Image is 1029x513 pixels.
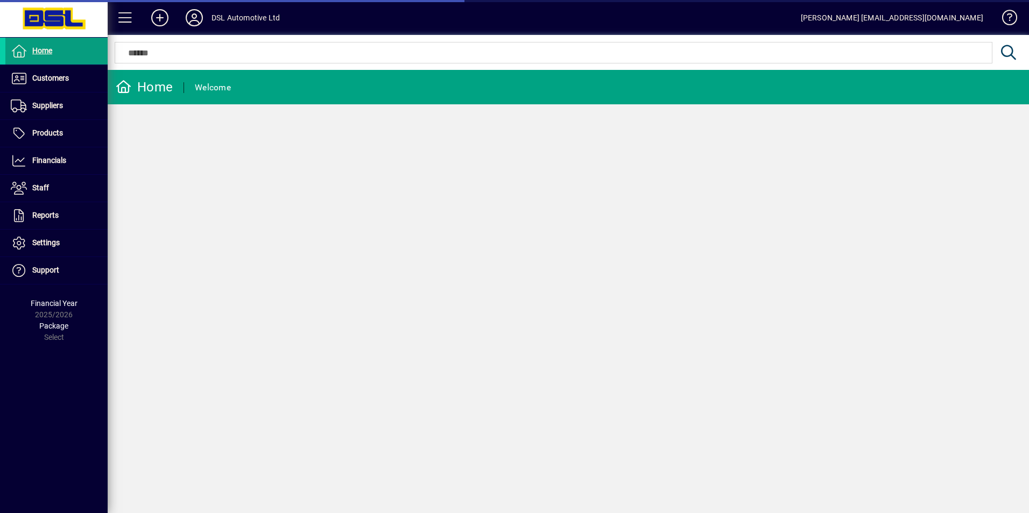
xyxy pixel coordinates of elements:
span: Reports [32,211,59,219]
a: Reports [5,202,108,229]
span: Financials [32,156,66,165]
span: Settings [32,238,60,247]
span: Products [32,129,63,137]
a: Settings [5,230,108,256]
div: [PERSON_NAME] [EMAIL_ADDRESS][DOMAIN_NAME] [801,9,983,26]
a: Financials [5,147,108,174]
a: Staff [5,175,108,202]
div: DSL Automotive Ltd [212,9,280,26]
a: Suppliers [5,92,108,119]
div: Welcome [195,79,231,96]
div: Home [116,79,173,96]
a: Products [5,120,108,147]
a: Support [5,257,108,284]
a: Knowledge Base [994,2,1016,37]
span: Support [32,266,59,274]
a: Customers [5,65,108,92]
span: Home [32,46,52,55]
span: Package [39,322,68,330]
button: Add [143,8,177,27]
span: Staff [32,183,49,192]
button: Profile [177,8,212,27]
span: Financial Year [31,299,77,308]
span: Suppliers [32,101,63,110]
span: Customers [32,74,69,82]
